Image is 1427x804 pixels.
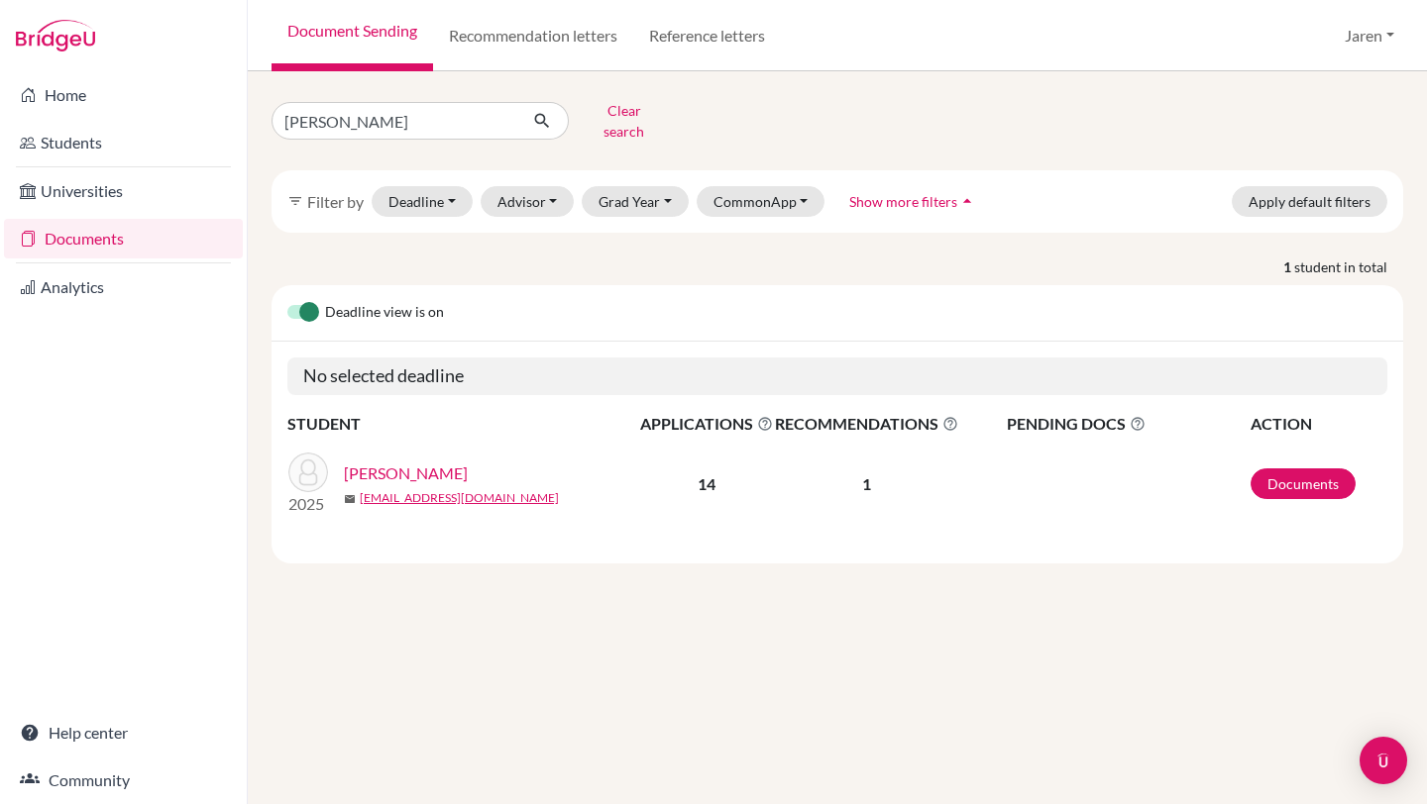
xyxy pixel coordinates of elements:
[4,219,243,258] a: Documents
[4,123,243,162] a: Students
[272,102,517,140] input: Find student by name...
[287,357,1387,395] h5: No selected deadline
[1336,17,1403,54] button: Jaren
[582,186,689,217] button: Grad Year
[1283,256,1294,277] strong: 1
[325,301,444,325] span: Deadline view is on
[4,75,243,115] a: Home
[287,193,303,209] i: filter_list
[344,461,468,485] a: [PERSON_NAME]
[832,186,994,217] button: Show more filtersarrow_drop_up
[1294,256,1403,277] span: student in total
[1232,186,1387,217] button: Apply default filters
[697,186,825,217] button: CommonApp
[569,95,679,147] button: Clear search
[4,267,243,307] a: Analytics
[1250,411,1387,437] th: ACTION
[1251,468,1356,499] a: Documents
[4,760,243,800] a: Community
[1007,412,1249,436] span: PENDING DOCS
[775,412,958,436] span: RECOMMENDATIONS
[288,492,328,516] p: 2025
[4,713,243,753] a: Help center
[4,171,243,211] a: Universities
[1360,737,1407,784] div: Open Intercom Messenger
[344,493,356,505] span: mail
[360,489,559,507] a: [EMAIL_ADDRESS][DOMAIN_NAME]
[698,474,715,493] b: 14
[307,192,364,211] span: Filter by
[288,452,328,492] img: Wan, Amelia
[16,20,95,51] img: Bridge-U
[775,472,958,496] p: 1
[957,191,977,211] i: arrow_drop_up
[640,412,773,436] span: APPLICATIONS
[372,186,473,217] button: Deadline
[287,411,639,437] th: STUDENT
[481,186,575,217] button: Advisor
[849,193,957,210] span: Show more filters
